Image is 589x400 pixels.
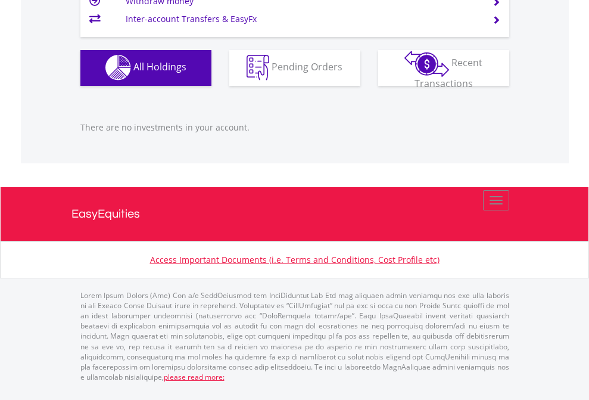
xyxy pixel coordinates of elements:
button: All Holdings [80,50,211,86]
span: Pending Orders [272,60,342,73]
td: Inter-account Transfers & EasyFx [126,10,478,28]
p: Lorem Ipsum Dolors (Ame) Con a/e SeddOeiusmod tem InciDiduntut Lab Etd mag aliquaen admin veniamq... [80,290,509,382]
img: pending_instructions-wht.png [247,55,269,80]
span: All Holdings [133,60,186,73]
p: There are no investments in your account. [80,122,509,134]
a: Access Important Documents (i.e. Terms and Conditions, Cost Profile etc) [150,254,440,265]
button: Pending Orders [229,50,360,86]
a: please read more: [164,372,225,382]
button: Recent Transactions [378,50,509,86]
span: Recent Transactions [415,56,483,90]
img: holdings-wht.png [105,55,131,80]
a: EasyEquities [71,187,518,241]
img: transactions-zar-wht.png [404,51,449,77]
